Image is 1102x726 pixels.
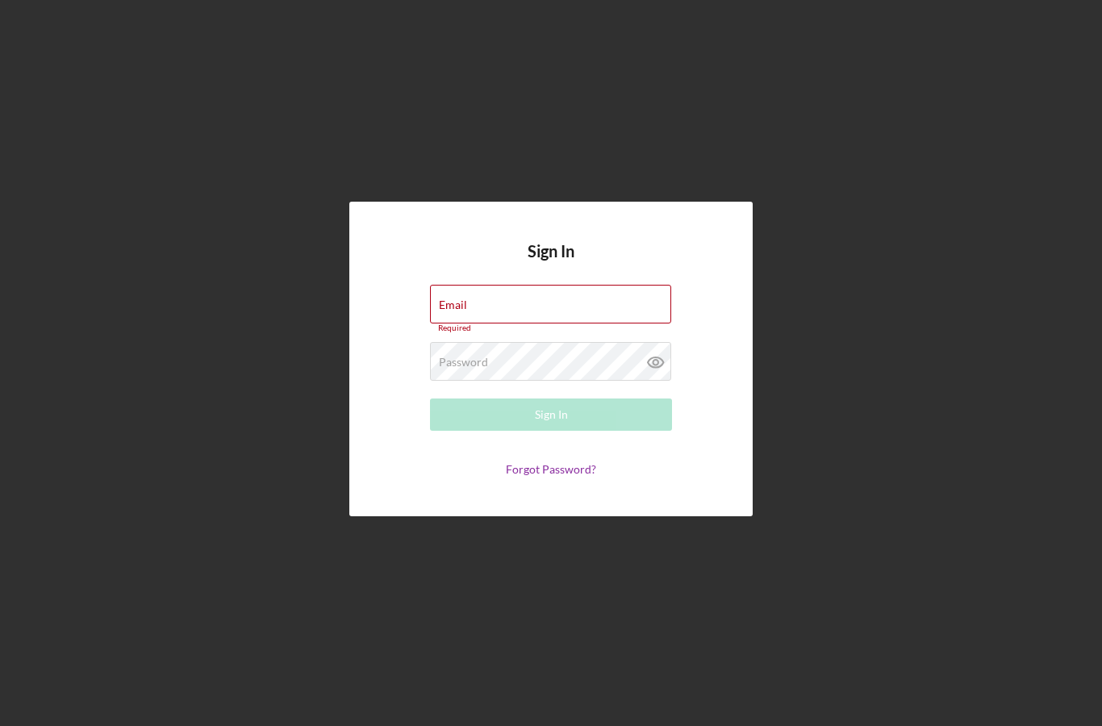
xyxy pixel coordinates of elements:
label: Email [439,298,467,311]
a: Forgot Password? [506,462,596,476]
div: Required [430,323,672,333]
label: Password [439,356,488,369]
h4: Sign In [528,242,574,285]
div: Sign In [535,398,568,431]
button: Sign In [430,398,672,431]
